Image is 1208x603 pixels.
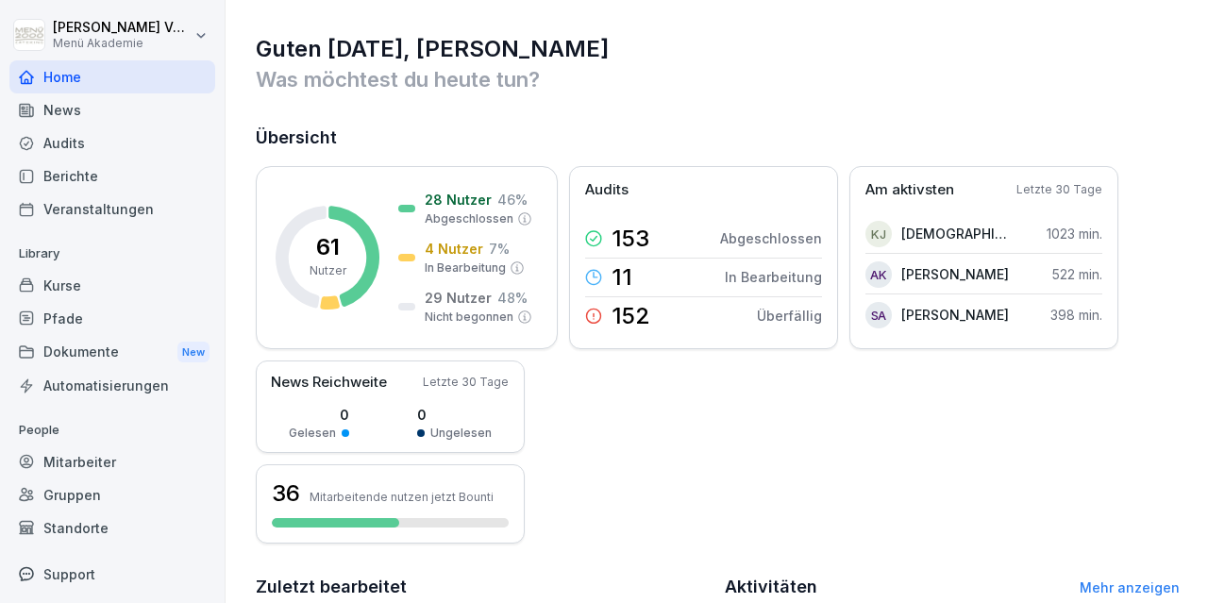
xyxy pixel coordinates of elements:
p: [PERSON_NAME] [901,264,1009,284]
p: 522 min. [1052,264,1102,284]
p: Mitarbeitende nutzen jetzt Bounti [310,490,494,504]
p: [PERSON_NAME] Vonau [53,20,191,36]
h2: Übersicht [256,125,1180,151]
p: In Bearbeitung [425,260,506,276]
a: Mitarbeiter [9,445,215,478]
p: In Bearbeitung [725,267,822,287]
a: DokumenteNew [9,335,215,370]
a: News [9,93,215,126]
div: Dokumente [9,335,215,370]
div: AK [865,261,892,288]
p: Letzte 30 Tage [1016,181,1102,198]
div: KJ [865,221,892,247]
p: 1023 min. [1047,224,1102,243]
p: Nicht begonnen [425,309,513,326]
p: People [9,415,215,445]
a: Mehr anzeigen [1080,579,1180,595]
p: Abgeschlossen [720,228,822,248]
p: Was möchtest du heute tun? [256,64,1180,94]
a: Standorte [9,511,215,544]
a: Gruppen [9,478,215,511]
a: Audits [9,126,215,159]
p: Library [9,239,215,269]
div: SA [865,302,892,328]
p: Überfällig [757,306,822,326]
p: 0 [417,405,492,425]
p: Nutzer [310,262,346,279]
p: 61 [316,236,340,259]
p: 29 Nutzer [425,288,492,308]
p: 4 Nutzer [425,239,483,259]
p: 152 [612,305,650,327]
p: 398 min. [1050,305,1102,325]
a: Kurse [9,269,215,302]
p: Abgeschlossen [425,210,513,227]
p: 11 [612,266,632,289]
h1: Guten [DATE], [PERSON_NAME] [256,34,1180,64]
p: Audits [585,179,629,201]
p: 28 Nutzer [425,190,492,209]
p: 48 % [497,288,528,308]
a: Home [9,60,215,93]
h2: Zuletzt bearbeitet [256,574,712,600]
p: 46 % [497,190,528,209]
p: Gelesen [289,425,336,442]
p: Ungelesen [430,425,492,442]
p: [PERSON_NAME] [901,305,1009,325]
h3: 36 [272,477,300,510]
div: Support [9,558,215,591]
p: Am aktivsten [865,179,954,201]
p: 7 % [489,239,510,259]
p: 0 [289,405,349,425]
a: Veranstaltungen [9,193,215,226]
p: 153 [612,227,649,250]
h2: Aktivitäten [725,574,817,600]
p: Menü Akademie [53,37,191,50]
p: [DEMOGRAPHIC_DATA][PERSON_NAME] [901,224,1010,243]
p: News Reichweite [271,372,387,394]
a: Automatisierungen [9,369,215,402]
p: Letzte 30 Tage [423,374,509,391]
a: Berichte [9,159,215,193]
a: Pfade [9,302,215,335]
div: New [177,342,210,363]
